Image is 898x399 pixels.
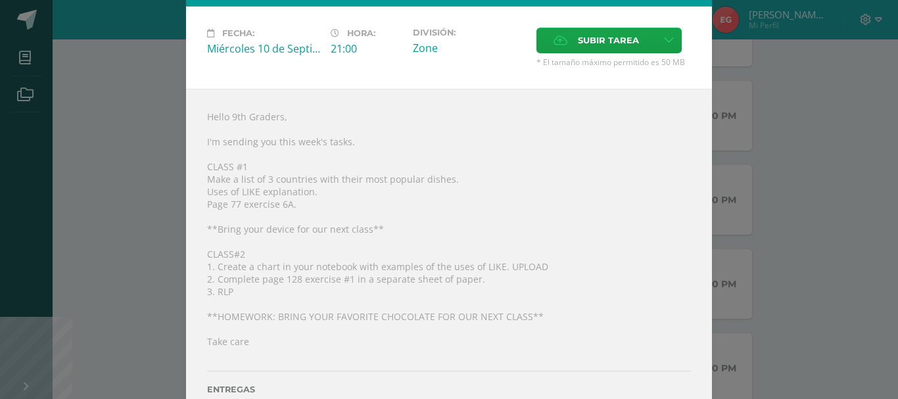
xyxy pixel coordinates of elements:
[331,41,402,56] div: 21:00
[413,41,526,55] div: Zone
[207,385,691,394] label: Entregas
[347,28,375,38] span: Hora:
[413,28,526,37] label: División:
[222,28,254,38] span: Fecha:
[207,41,320,56] div: Miércoles 10 de Septiembre
[536,57,691,68] span: * El tamaño máximo permitido es 50 MB
[578,28,639,53] span: Subir tarea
